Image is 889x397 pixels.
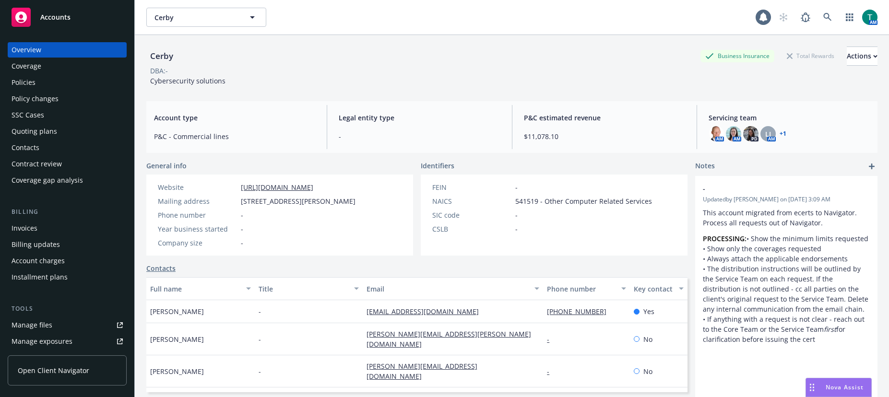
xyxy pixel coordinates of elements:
[12,334,72,349] div: Manage exposures
[8,237,127,252] a: Billing updates
[12,156,62,172] div: Contract review
[339,131,500,141] span: -
[700,50,774,62] div: Business Insurance
[8,317,127,333] a: Manage files
[241,224,243,234] span: -
[259,306,261,316] span: -
[524,113,685,123] span: P&C estimated revenue
[8,107,127,123] a: SSC Cases
[421,161,454,171] span: Identifiers
[367,362,477,381] a: [PERSON_NAME][EMAIL_ADDRESS][DOMAIN_NAME]
[8,58,127,74] a: Coverage
[432,196,511,206] div: NAICS
[515,196,652,206] span: 541519 - Other Computer Related Services
[12,140,39,155] div: Contacts
[12,42,41,58] div: Overview
[774,8,793,27] a: Start snowing
[547,335,557,344] a: -
[8,207,127,217] div: Billing
[547,284,615,294] div: Phone number
[643,334,652,344] span: No
[847,47,877,65] div: Actions
[18,365,89,375] span: Open Client Navigator
[765,129,771,139] span: LI
[12,107,44,123] div: SSC Cases
[146,50,177,62] div: Cerby
[241,210,243,220] span: -
[12,221,37,236] div: Invoices
[150,76,225,85] span: Cybersecurity solutions
[703,195,870,204] span: Updated by [PERSON_NAME] on [DATE] 3:09 AM
[818,8,837,27] a: Search
[806,378,818,397] div: Drag to move
[367,284,529,294] div: Email
[862,10,877,25] img: photo
[8,140,127,155] a: Contacts
[241,196,356,206] span: [STREET_ADDRESS][PERSON_NAME]
[847,47,877,66] button: Actions
[259,284,349,294] div: Title
[154,12,237,23] span: Cerby
[150,284,240,294] div: Full name
[782,50,839,62] div: Total Rewards
[726,126,741,141] img: photo
[158,210,237,220] div: Phone number
[824,325,836,334] em: first
[524,131,685,141] span: $11,078.10
[8,91,127,106] a: Policy changes
[8,4,127,31] a: Accounts
[12,173,83,188] div: Coverage gap analysis
[241,183,313,192] a: [URL][DOMAIN_NAME]
[146,161,187,171] span: General info
[146,277,255,300] button: Full name
[158,238,237,248] div: Company size
[363,277,543,300] button: Email
[241,238,243,248] span: -
[432,210,511,220] div: SIC code
[432,224,511,234] div: CSLB
[8,334,127,349] a: Manage exposures
[259,366,261,376] span: -
[432,182,511,192] div: FEIN
[840,8,859,27] a: Switch app
[8,253,127,269] a: Account charges
[259,334,261,344] span: -
[12,237,60,252] div: Billing updates
[858,184,870,195] a: remove
[154,131,315,141] span: P&C - Commercial lines
[8,304,127,314] div: Tools
[703,234,870,344] p: • Show the minimum limits requested • Show only the coverages requested • Always attach the appli...
[515,224,518,234] span: -
[826,383,864,391] span: Nova Assist
[547,307,614,316] a: [PHONE_NUMBER]
[780,131,786,137] a: +1
[547,367,557,376] a: -
[866,161,877,172] a: add
[146,8,266,27] button: Cerby
[703,208,870,228] p: This account migrated from ecerts to Navigator. Process all requests out of Navigator.
[8,124,127,139] a: Quoting plans
[158,224,237,234] div: Year business started
[150,334,204,344] span: [PERSON_NAME]
[806,378,872,397] button: Nova Assist
[40,13,71,21] span: Accounts
[543,277,629,300] button: Phone number
[8,269,127,285] a: Installment plans
[146,263,176,273] a: Contacts
[845,184,856,195] a: edit
[12,124,57,139] div: Quoting plans
[515,182,518,192] span: -
[150,366,204,376] span: [PERSON_NAME]
[709,126,724,141] img: photo
[743,126,759,141] img: photo
[709,113,870,123] span: Servicing team
[703,184,845,194] span: -
[12,58,41,74] div: Coverage
[643,306,654,316] span: Yes
[634,284,673,294] div: Key contact
[12,91,59,106] div: Policy changes
[367,307,486,316] a: [EMAIL_ADDRESS][DOMAIN_NAME]
[150,66,168,76] div: DBA: -
[367,329,531,349] a: [PERSON_NAME][EMAIL_ADDRESS][PERSON_NAME][DOMAIN_NAME]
